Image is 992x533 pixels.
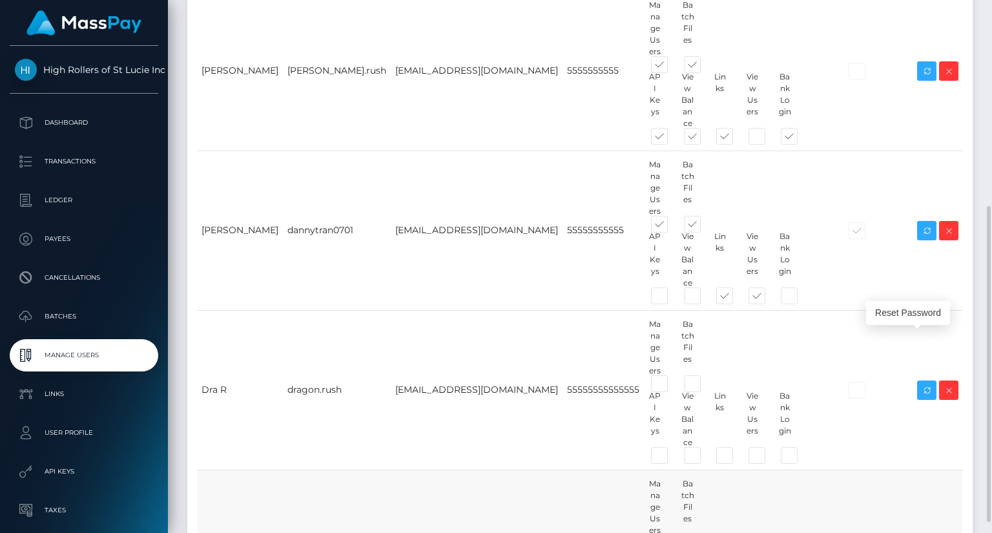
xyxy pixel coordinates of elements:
p: API Keys [15,462,153,481]
p: Transactions [15,152,153,171]
td: 55555555555555 [563,310,644,470]
td: dragon.rush [283,310,391,470]
a: Taxes [10,494,158,527]
p: Ledger [15,191,153,210]
td: 55555555555 [563,151,644,310]
a: Links [10,378,158,410]
div: Batch Files [672,159,704,217]
p: Cancellations [15,268,153,287]
a: Ledger [10,184,158,216]
img: MassPay Logo [26,10,141,36]
td: [EMAIL_ADDRESS][DOMAIN_NAME] [391,151,563,310]
p: Batches [15,307,153,326]
div: Manage Users [639,319,671,377]
a: Payees [10,223,158,255]
div: Links [704,390,736,448]
div: View Balance [672,390,704,448]
td: dannytran0701 [283,151,391,310]
p: Payees [15,229,153,249]
a: User Profile [10,417,158,449]
div: View Users [736,71,769,129]
p: Links [15,384,153,404]
td: Dra R [197,310,283,470]
div: Bank Login [769,390,801,448]
div: API Keys [639,71,671,129]
div: Links [704,231,736,289]
div: Batch Files [672,319,704,377]
span: High Rollers of St Lucie Inc [10,64,158,76]
a: Transactions [10,145,158,178]
div: Links [704,71,736,129]
td: [EMAIL_ADDRESS][DOMAIN_NAME] [391,310,563,470]
div: Reset Password [866,301,950,325]
p: User Profile [15,423,153,443]
td: [PERSON_NAME] [197,151,283,310]
a: Cancellations [10,262,158,294]
a: Batches [10,300,158,333]
div: View Balance [672,231,704,289]
a: Dashboard [10,107,158,139]
div: View Users [736,390,769,448]
p: Taxes [15,501,153,520]
div: Bank Login [769,71,801,129]
img: High Rollers of St Lucie Inc [15,59,37,81]
div: View Users [736,231,769,289]
div: API Keys [639,231,671,289]
div: View Balance [672,71,704,129]
div: Bank Login [769,231,801,289]
a: Manage Users [10,339,158,371]
p: Manage Users [15,346,153,365]
div: Manage Users [639,159,671,217]
p: Dashboard [15,113,153,132]
div: API Keys [639,390,671,448]
a: API Keys [10,455,158,488]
